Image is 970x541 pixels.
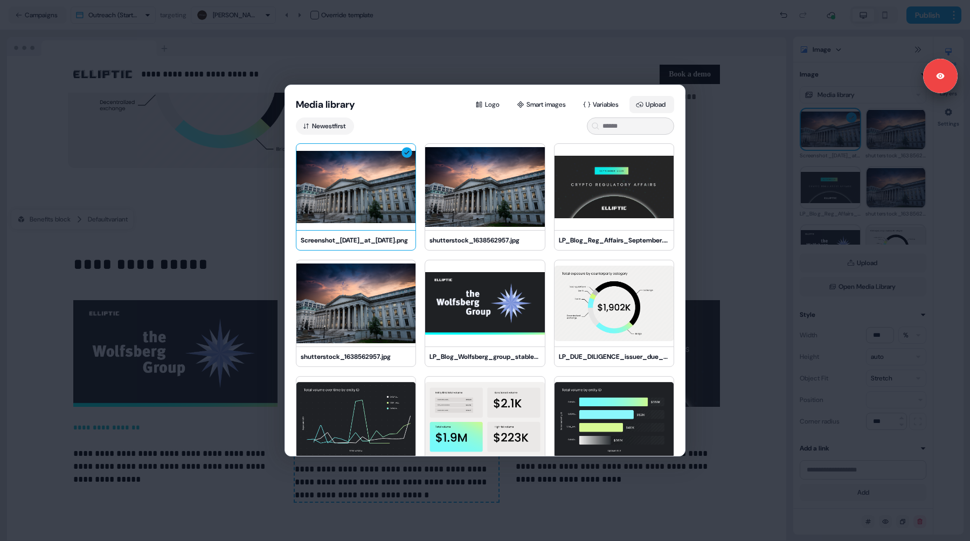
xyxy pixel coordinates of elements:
[301,235,411,246] div: Screenshot_[DATE]_at_[DATE].png
[429,235,540,246] div: shutterstock_1638562957.jpg
[510,96,574,113] button: Smart images
[629,96,674,113] button: Upload
[296,117,354,135] button: Newestfirst
[296,260,415,346] img: shutterstock_1638562957.jpg
[559,351,669,362] div: LP_DUE_DILIGENCE_issuer_due_dilligence.webp
[555,377,674,463] img: LP_WALLET-LEVEL_RISK_INSIGHT_issuer_due_dilligence.webp
[577,96,627,113] button: Variables
[296,98,355,111] button: Media library
[296,377,415,463] img: LP_TREND_ANALYSIS_issuer_due_dilligence.webp
[296,144,415,230] img: Screenshot_2025-09-10_at_09.22.02.png
[469,96,508,113] button: Logo
[559,235,669,246] div: LP_Blog_Reg_Affairs_September.png
[555,260,674,346] img: LP_DUE_DILIGENCE_issuer_due_dilligence.webp
[425,144,544,230] img: shutterstock_1638562957.jpg
[425,377,544,463] img: LP_REGULATORY_ALIGNMENT_issuer_due_dilligence.webp
[555,144,674,230] img: LP_Blog_Reg_Affairs_September.png
[425,260,544,346] img: LP_Blog_Wolfsberg_group_stablecoin_guidance.png
[301,351,411,362] div: shutterstock_1638562957.jpg
[429,351,540,362] div: LP_Blog_Wolfsberg_group_stablecoin_guidance.png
